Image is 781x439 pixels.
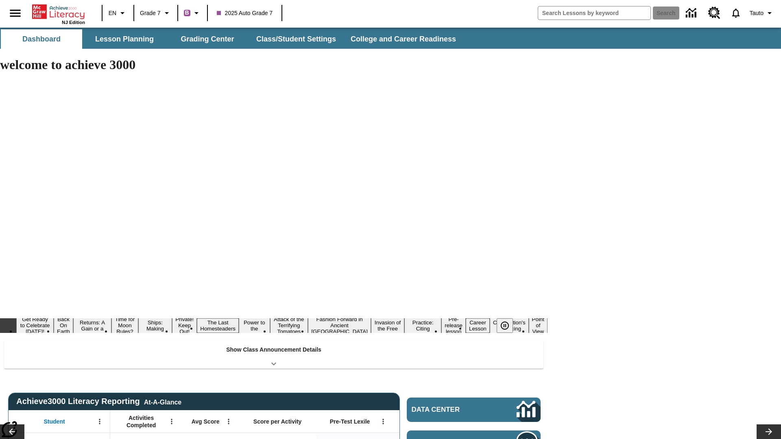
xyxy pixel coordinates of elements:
button: Open Menu [166,415,178,428]
span: Grade 7 [140,9,161,17]
span: EN [109,9,116,17]
button: Slide 2 Back On Earth [54,315,73,336]
span: Pre-Test Lexile [330,418,370,425]
button: Slide 16 Point of View [529,315,548,336]
div: Show Class Announcement Details [4,341,543,369]
p: Show Class Announcement Details [226,346,321,354]
a: Home [32,4,85,20]
a: Resource Center, Will open in new tab [703,2,725,24]
button: Slide 1 Get Ready to Celebrate Juneteenth! [16,315,54,336]
button: Slide 14 Career Lesson [466,318,490,333]
button: Open side menu [3,1,27,25]
button: Pause [497,318,513,333]
button: Grade: Grade 7, Select a grade [137,6,175,20]
a: Data Center [681,2,703,24]
a: Data Center [407,398,541,422]
input: search field [538,7,650,20]
span: Activities Completed [114,414,168,429]
button: Slide 6 Private! Keep Out! [172,315,197,336]
span: 2025 Auto Grade 7 [217,9,273,17]
button: Open Menu [223,415,235,428]
span: NJ Edition [62,20,85,25]
button: Boost Class color is purple. Change class color [181,6,205,20]
button: Lesson Planning [84,29,165,49]
button: Slide 5 Cruise Ships: Making Waves [138,312,172,339]
div: At-A-Glance [144,397,181,406]
button: Slide 3 Free Returns: A Gain or a Drain? [73,312,111,339]
button: Slide 9 Attack of the Terrifying Tomatoes [270,315,308,336]
button: Lesson carousel, Next [757,424,781,439]
button: Slide 4 Time for Moon Rules? [111,315,138,336]
button: Language: EN, Select a language [105,6,131,20]
button: Slide 15 The Constitution's Balancing Act [490,312,529,339]
button: Grading Center [167,29,248,49]
button: Dashboard [1,29,82,49]
button: Slide 8 Solar Power to the People [239,312,270,339]
a: Notifications [725,2,746,24]
span: Score per Activity [253,418,302,425]
div: Home [32,3,85,25]
button: Slide 13 Pre-release lesson [441,315,466,336]
span: Data Center [412,406,489,414]
button: Class/Student Settings [250,29,343,49]
button: Profile/Settings [746,6,778,20]
span: Avg Score [192,418,220,425]
button: Open Menu [377,415,389,428]
button: Slide 7 The Last Homesteaders [197,318,239,333]
div: Pause [497,318,521,333]
button: Open Menu [94,415,106,428]
button: College and Career Readiness [344,29,462,49]
span: Tauto [750,9,764,17]
span: B [185,8,189,18]
span: Student [44,418,65,425]
span: Achieve3000 Literacy Reporting [16,397,181,406]
button: Slide 11 The Invasion of the Free CD [371,312,404,339]
button: Slide 10 Fashion Forward in Ancient Rome [308,315,371,336]
button: Slide 12 Mixed Practice: Citing Evidence [404,312,441,339]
